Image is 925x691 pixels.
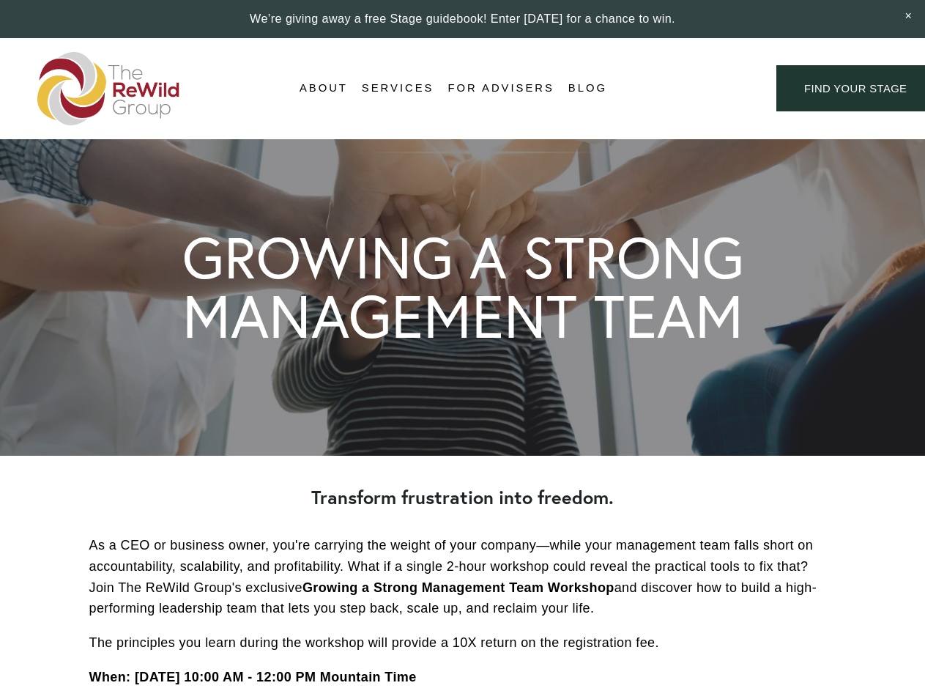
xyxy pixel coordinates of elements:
a: folder dropdown [362,78,434,100]
a: For Advisers [447,78,554,100]
a: Blog [568,78,607,100]
p: The principles you learn during the workshop will provide a 10X return on the registration fee. [89,632,836,654]
p: As a CEO or business owner, you're carrying the weight of your company—while your management team... [89,535,836,619]
strong: Transform frustration into freedom. [311,485,614,509]
img: The ReWild Group [37,52,181,125]
h1: MANAGEMENT TEAM [182,287,743,346]
span: Services [362,78,434,98]
strong: Growing a Strong Management Team Workshop [302,580,614,595]
a: folder dropdown [300,78,348,100]
strong: When: [89,670,131,684]
span: About [300,78,348,98]
h1: GROWING A STRONG [182,229,744,287]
